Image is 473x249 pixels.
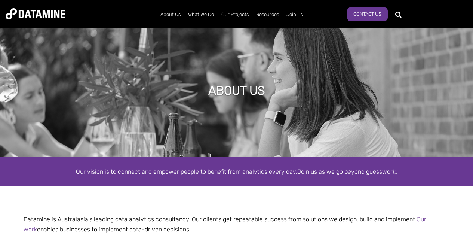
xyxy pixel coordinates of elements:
[218,5,252,24] a: Our Projects
[184,5,218,24] a: What We Do
[283,5,307,24] a: Join Us
[347,7,388,21] a: Contact Us
[76,168,297,175] span: Our vision is to connect and empower people to benefit from analytics every day.
[6,8,65,19] img: Datamine
[252,5,283,24] a: Resources
[157,5,184,24] a: About Us
[208,82,265,99] h1: ABOUT US
[297,168,397,175] span: Join us as we go beyond guesswork.
[18,214,455,234] p: Datamine is Australasia's leading data analytics consultancy. Our clients get repeatable success ...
